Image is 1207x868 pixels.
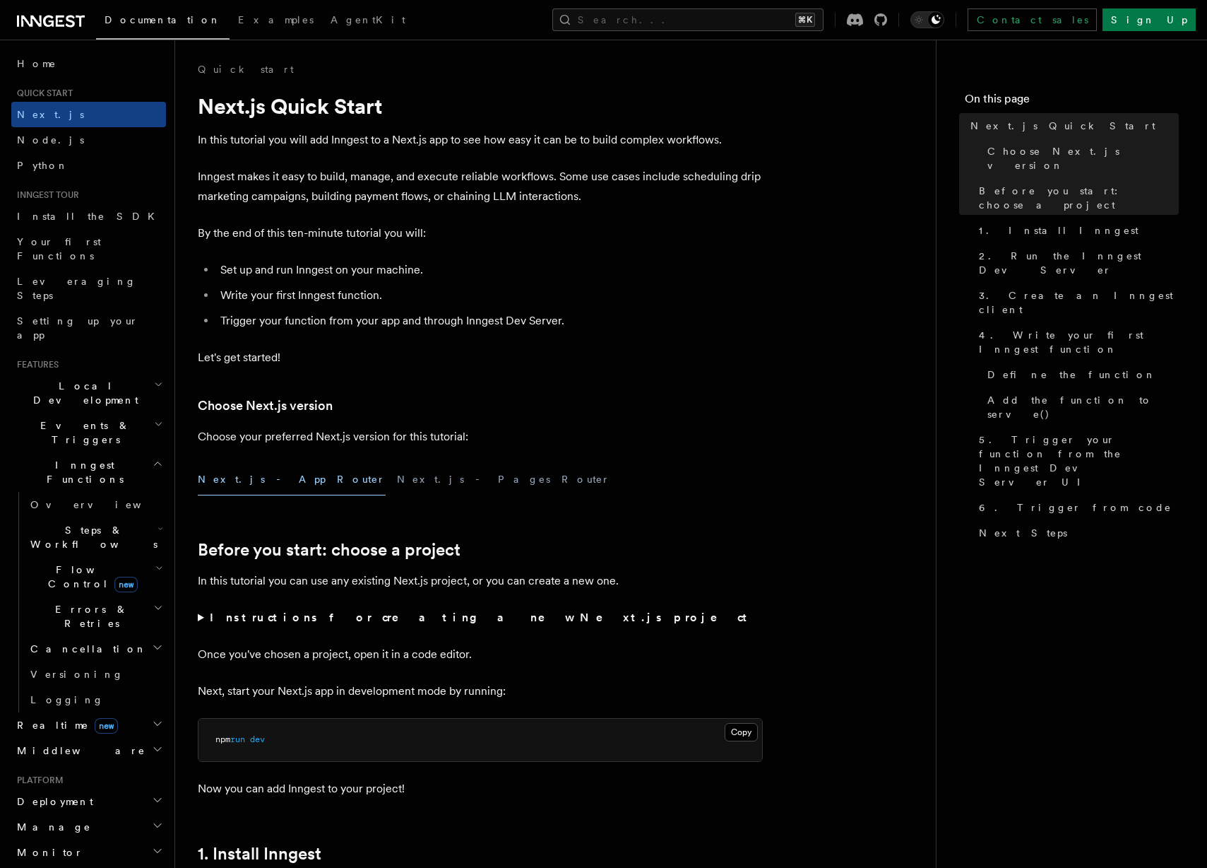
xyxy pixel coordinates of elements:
span: Leveraging Steps [17,276,136,301]
li: Write your first Inngest function. [216,286,763,305]
a: Next Steps [973,520,1179,546]
a: Overview [25,492,166,517]
span: Cancellation [25,642,147,656]
a: Choose Next.js version [982,139,1179,178]
p: In this tutorial you will add Inngest to a Next.js app to see how easy it can be to build complex... [198,130,763,150]
span: Quick start [11,88,73,99]
span: Overview [30,499,176,510]
span: 6. Trigger from code [979,500,1172,515]
a: Logging [25,687,166,712]
span: Add the function to serve() [987,393,1179,421]
a: Next.js [11,102,166,127]
button: Realtimenew [11,712,166,738]
a: Node.js [11,127,166,153]
strong: Instructions for creating a new Next.js project [210,611,753,624]
button: Flow Controlnew [25,557,166,597]
span: new [95,718,118,734]
button: Errors & Retries [25,597,166,636]
span: run [230,734,245,744]
p: By the end of this ten-minute tutorial you will: [198,223,763,243]
span: Inngest tour [11,189,79,201]
button: Deployment [11,789,166,814]
span: Examples [238,14,314,25]
a: Examples [230,4,322,38]
p: Once you've chosen a project, open it in a code editor. [198,645,763,664]
span: Monitor [11,845,83,860]
button: Local Development [11,373,166,413]
span: Setting up your app [17,315,138,341]
p: Inngest makes it easy to build, manage, and execute reliable workflows. Some use cases include sc... [198,167,763,206]
li: Trigger your function from your app and through Inngest Dev Server. [216,311,763,331]
a: Documentation [96,4,230,40]
summary: Instructions for creating a new Next.js project [198,608,763,628]
span: 5. Trigger your function from the Inngest Dev Server UI [979,433,1179,489]
span: Realtime [11,718,118,732]
button: Middleware [11,738,166,763]
span: Deployment [11,794,93,809]
span: Manage [11,820,91,834]
span: new [114,577,138,592]
kbd: ⌘K [795,13,815,27]
a: 1. Install Inngest [973,218,1179,243]
button: Copy [725,723,758,741]
a: Setting up your app [11,308,166,348]
span: 2. Run the Inngest Dev Server [979,249,1179,277]
span: Documentation [105,14,221,25]
li: Set up and run Inngest on your machine. [216,260,763,280]
a: Before you start: choose a project [973,178,1179,218]
span: Local Development [11,379,154,407]
span: Next Steps [979,526,1067,540]
span: AgentKit [331,14,405,25]
span: Flow Control [25,563,155,591]
span: Middleware [11,744,145,758]
a: AgentKit [322,4,414,38]
span: 4. Write your first Inngest function [979,328,1179,356]
span: dev [250,734,265,744]
span: Inngest Functions [11,458,153,486]
button: Events & Triggers [11,413,166,452]
button: Next.js - App Router [198,464,386,495]
a: 2. Run the Inngest Dev Server [973,243,1179,283]
h4: On this page [965,90,1179,113]
span: Platform [11,775,64,786]
span: Errors & Retries [25,602,153,631]
button: Monitor [11,840,166,865]
button: Next.js - Pages Router [397,464,610,495]
span: Choose Next.js version [987,144,1179,172]
p: Now you can add Inngest to your project! [198,779,763,799]
button: Steps & Workflows [25,517,166,557]
span: Define the function [987,368,1156,382]
span: Install the SDK [17,211,163,222]
a: Sign Up [1102,8,1196,31]
span: 1. Install Inngest [979,223,1138,237]
a: Add the function to serve() [982,387,1179,427]
a: Leveraging Steps [11,269,166,308]
a: 4. Write your first Inngest function [973,322,1179,362]
p: Choose your preferred Next.js version for this tutorial: [198,427,763,447]
span: Node.js [17,134,84,146]
a: Next.js Quick Start [965,113,1179,139]
a: Home [11,51,166,76]
a: Before you start: choose a project [198,540,460,560]
span: 3. Create an Inngest client [979,288,1179,317]
span: Home [17,57,57,71]
span: Features [11,359,59,370]
a: 1. Install Inngest [198,844,321,864]
button: Manage [11,814,166,840]
div: Inngest Functions [11,492,166,712]
span: Python [17,160,69,171]
h1: Next.js Quick Start [198,93,763,119]
p: Let's get started! [198,348,763,368]
button: Search...⌘K [552,8,824,31]
span: Next.js [17,109,84,120]
span: Events & Triggers [11,418,154,447]
a: 6. Trigger from code [973,495,1179,520]
p: Next, start your Next.js app in development mode by running: [198,681,763,701]
button: Inngest Functions [11,452,166,492]
a: Choose Next.js version [198,396,333,416]
span: npm [215,734,230,744]
a: Your first Functions [11,229,166,269]
a: Define the function [982,362,1179,387]
a: Install the SDK [11,204,166,229]
span: Steps & Workflows [25,523,157,551]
